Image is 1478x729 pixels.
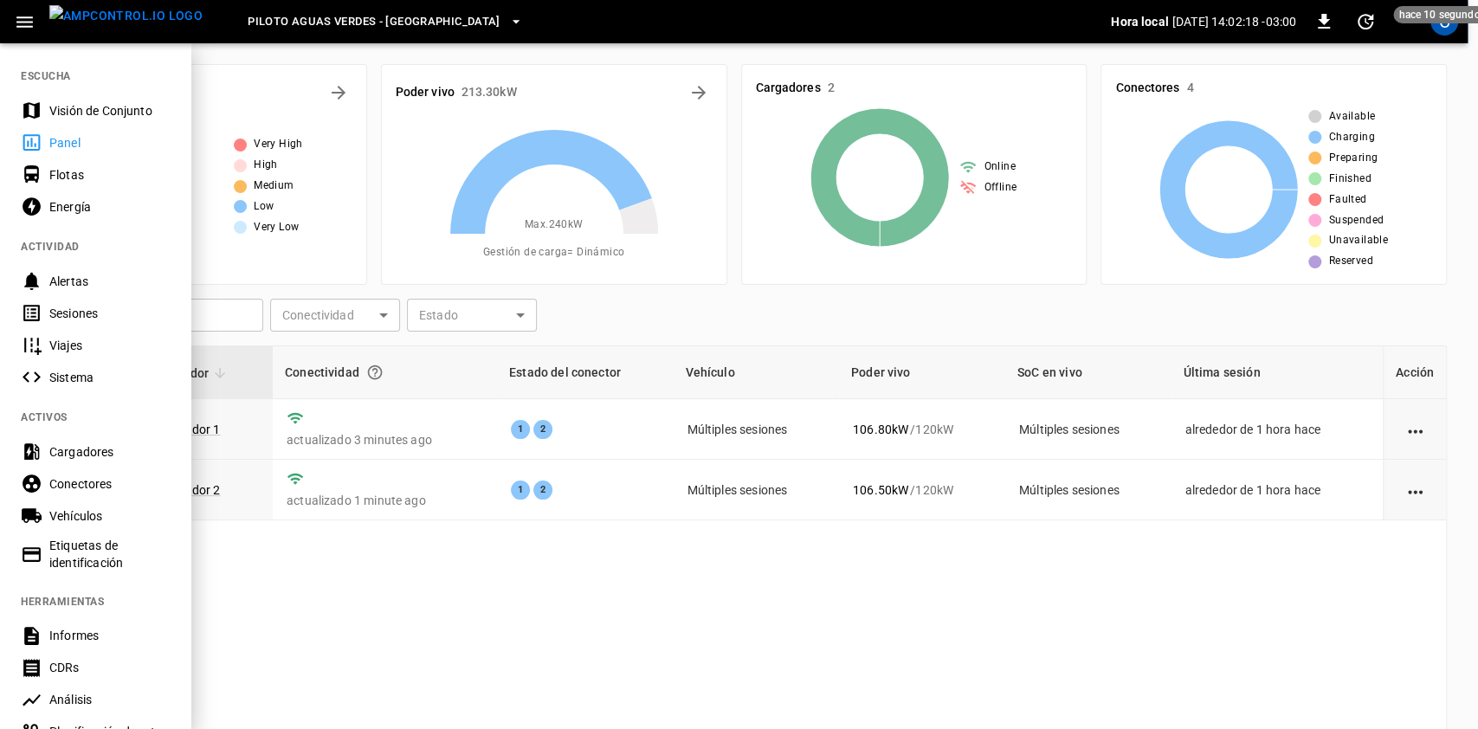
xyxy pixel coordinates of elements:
div: Energía [49,198,170,216]
img: ampcontrol.io logo [49,5,203,27]
p: [DATE] 14:02:18 -03:00 [1172,13,1296,30]
div: Alertas [49,273,170,290]
p: Hora local [1111,13,1169,30]
div: Análisis [49,691,170,708]
div: Sesiones [49,305,170,322]
div: Panel [49,134,170,152]
div: Vehículos [49,507,170,525]
div: Etiquetas de identificación [49,537,170,571]
button: set refresh interval [1352,8,1379,35]
div: Informes [49,627,170,644]
div: Cargadores [49,443,170,461]
div: Viajes [49,337,170,354]
div: Visión de Conjunto [49,102,170,119]
span: Piloto Aguas Verdes - [GEOGRAPHIC_DATA] [248,12,500,32]
div: Flotas [49,166,170,184]
div: Conectores [49,475,170,493]
div: CDRs [49,659,170,676]
div: Sistema [49,369,170,386]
